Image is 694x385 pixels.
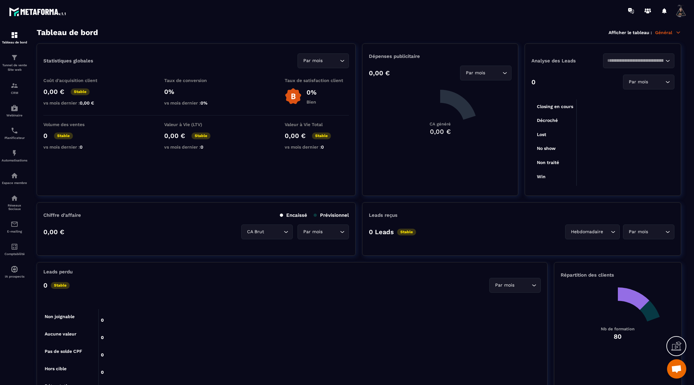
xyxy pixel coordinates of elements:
[2,91,27,95] p: CRM
[43,100,108,105] p: vs mois dernier :
[537,146,556,151] tspan: No show
[609,30,652,35] p: Afficher le tableau :
[537,160,559,165] tspan: Non traité
[312,133,331,139] p: Stable
[516,282,530,289] input: Search for option
[11,243,18,251] img: accountant
[604,228,609,235] input: Search for option
[45,314,75,319] tspan: Non joignable
[627,78,649,86] span: Par mois
[2,26,27,49] a: formationformationTableau de bord
[2,114,27,117] p: Webinaire
[494,282,516,289] span: Par mois
[43,281,48,289] p: 0
[2,189,27,215] a: social-networksocial-networkRéseaux Sociaux
[369,69,390,77] p: 0,00 €
[200,144,203,150] span: 0
[11,127,18,134] img: scheduler
[298,225,349,239] div: Search for option
[280,212,307,218] p: Encaissé
[655,30,681,35] p: Général
[569,228,604,235] span: Hebdomadaire
[80,144,83,150] span: 0
[537,104,573,109] tspan: Closing en cours
[537,132,546,137] tspan: Lost
[11,54,18,61] img: formation
[460,66,512,80] div: Search for option
[649,78,664,86] input: Search for option
[37,28,98,37] h3: Tableau de bord
[164,88,228,96] p: 0%
[54,133,73,139] p: Stable
[302,57,324,64] span: Par mois
[2,77,27,99] a: formationformationCRM
[2,167,27,189] a: automationsautomationsEspace membre
[45,366,67,371] tspan: Hors cible
[397,229,416,235] p: Stable
[2,49,27,77] a: formationformationTunnel de vente Site web
[2,252,27,256] p: Comptabilité
[164,100,228,105] p: vs mois dernier :
[307,88,316,96] p: 0%
[11,194,18,202] img: social-network
[43,212,81,218] p: Chiffre d’affaire
[241,225,293,239] div: Search for option
[565,225,620,239] div: Search for option
[2,99,27,122] a: automationsautomationsWebinaire
[191,133,210,139] p: Stable
[164,122,228,127] p: Valeur à Vie (LTV)
[11,265,18,273] img: automations
[627,228,649,235] span: Par mois
[11,149,18,157] img: automations
[285,132,306,140] p: 0,00 €
[11,220,18,228] img: email
[2,122,27,144] a: schedulerschedulerPlanificateur
[11,31,18,39] img: formation
[11,104,18,112] img: automations
[2,181,27,185] p: Espace membre
[369,212,397,218] p: Leads reçus
[537,118,558,123] tspan: Décroché
[9,6,67,17] img: logo
[11,172,18,179] img: automations
[285,88,302,105] img: b-badge-o.b3b20ee6.svg
[623,75,674,89] div: Search for option
[2,136,27,140] p: Planificateur
[43,58,93,64] p: Statistiques globales
[43,88,64,96] p: 0,00 €
[43,132,48,140] p: 0
[603,53,675,68] div: Search for option
[285,144,349,150] p: vs mois dernier :
[200,100,208,105] span: 0%
[321,144,324,150] span: 0
[2,144,27,167] a: automationsautomationsAutomatisations
[80,100,94,105] span: 0,00 €
[43,78,108,83] p: Coût d'acquisition client
[489,278,541,293] div: Search for option
[245,228,265,235] span: CA Brut
[43,269,73,275] p: Leads perdu
[607,57,664,64] input: Search for option
[2,238,27,261] a: accountantaccountantComptabilité
[2,275,27,278] p: IA prospects
[2,215,27,238] a: emailemailE-mailing
[45,331,76,336] tspan: Aucune valeur
[2,63,27,72] p: Tunnel de vente Site web
[285,122,349,127] p: Valeur à Vie Total
[2,41,27,44] p: Tableau de bord
[531,78,536,86] p: 0
[43,122,108,127] p: Volume des ventes
[314,212,349,218] p: Prévisionnel
[2,159,27,162] p: Automatisations
[164,78,228,83] p: Taux de conversion
[486,69,501,77] input: Search for option
[71,88,90,95] p: Stable
[11,82,18,89] img: formation
[45,349,82,354] tspan: Pas de solde CPF
[537,174,546,179] tspan: Win
[324,57,338,64] input: Search for option
[623,225,674,239] div: Search for option
[265,228,282,235] input: Search for option
[464,69,486,77] span: Par mois
[285,78,349,83] p: Taux de satisfaction client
